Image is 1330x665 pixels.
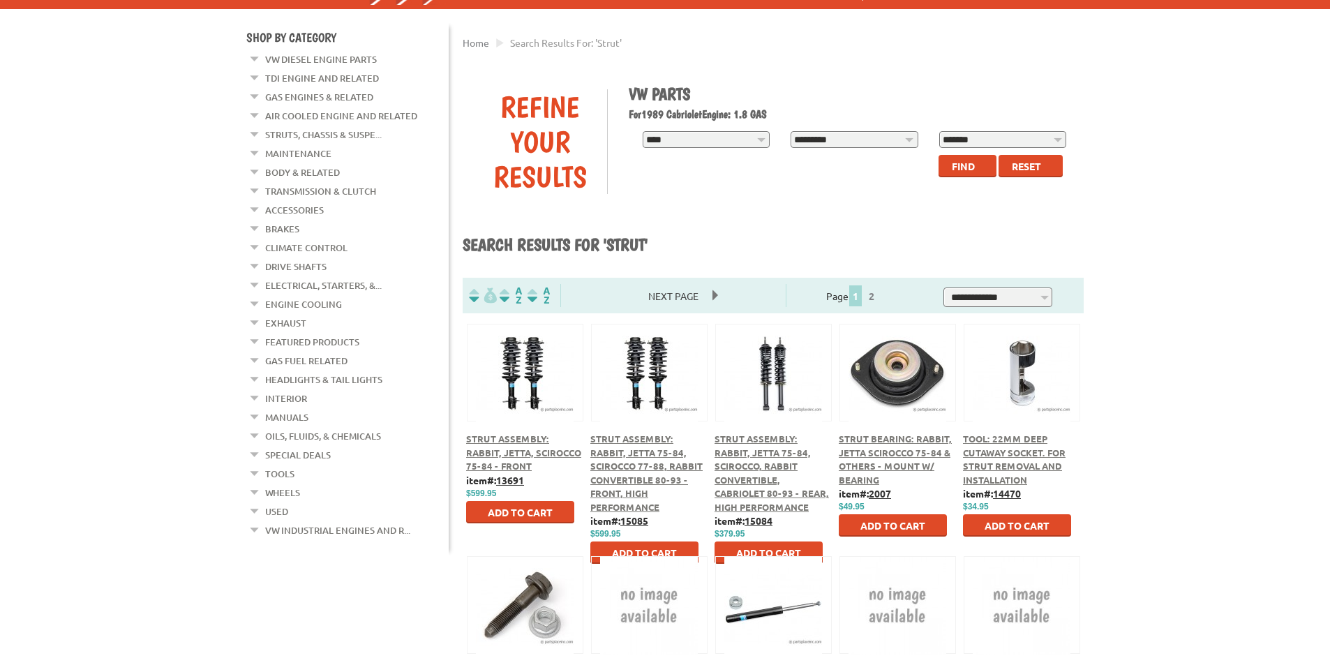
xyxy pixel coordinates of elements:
a: Drive Shafts [265,257,327,276]
a: Struts, Chassis & Suspe... [265,126,382,144]
a: Climate Control [265,239,348,257]
span: Add to Cart [736,546,801,559]
span: 1 [849,285,862,306]
b: item#: [590,514,648,527]
span: Find [952,160,975,172]
a: Special Deals [265,446,331,464]
span: Engine: 1.8 GAS [702,107,767,121]
button: Find [939,155,996,177]
span: $599.95 [590,529,620,539]
a: Body & Related [265,163,340,181]
img: filterpricelow.svg [469,287,497,304]
a: Gas Fuel Related [265,352,348,370]
a: Manuals [265,408,308,426]
span: $379.95 [715,529,745,539]
button: Reset [999,155,1063,177]
u: 13691 [496,474,524,486]
a: Tool: 22mm Deep Cutaway Socket. For strut removal and installation [963,433,1066,486]
a: Featured Products [265,333,359,351]
a: Air Cooled Engine and Related [265,107,417,125]
a: Home [463,36,489,49]
a: Next Page [634,290,712,302]
span: Search results for: 'strut' [510,36,622,49]
a: Strut Assembly: Rabbit, Jetta 75-84, Scirocco 77-88, Rabbit Convertible 80-93 - Front, High Perfo... [590,433,703,513]
a: 2 [865,290,878,302]
span: Add to Cart [488,506,553,518]
b: item#: [839,487,891,500]
h1: VW Parts [629,84,1074,104]
u: 2007 [869,487,891,500]
a: Wheels [265,484,300,502]
a: Exhaust [265,314,306,332]
a: TDI Engine and Related [265,69,379,87]
u: 15084 [745,514,772,527]
button: Add to Cart [590,541,698,564]
h4: Shop By Category [246,30,449,45]
b: item#: [715,514,772,527]
b: item#: [466,474,524,486]
a: Used [265,502,288,521]
a: Strut Bearing: Rabbit, Jetta Scirocco 75-84 & Others - Mount w/ Bearing [839,433,952,486]
u: 15085 [620,514,648,527]
u: 14470 [993,487,1021,500]
a: Strut Assembly: Rabbit, Jetta, Scirocco 75-84 - Front [466,433,581,472]
a: Strut Assembly: Rabbit, Jetta 75-84, Scirocco, Rabbit Convertible, Cabriolet 80-93 - Rear, High P... [715,433,829,513]
a: Headlights & Tail Lights [265,371,382,389]
span: Add to Cart [612,546,677,559]
a: Gas Engines & Related [265,88,373,106]
img: Sort by Headline [497,287,525,304]
a: Brakes [265,220,299,238]
div: Refine Your Results [473,89,607,194]
a: Maintenance [265,144,331,163]
h2: 1989 Cabriolet [629,107,1074,121]
a: Interior [265,389,307,408]
div: Page [786,284,919,307]
span: Add to Cart [985,519,1049,532]
h1: Search results for 'strut' [463,234,1084,257]
a: Accessories [265,201,324,219]
img: Sort by Sales Rank [525,287,553,304]
button: Add to Cart [963,514,1071,537]
span: Add to Cart [860,519,925,532]
span: $49.95 [839,502,865,511]
span: Reset [1012,160,1041,172]
span: $599.95 [466,488,496,498]
button: Add to Cart [839,514,947,537]
span: $34.95 [963,502,989,511]
a: Oils, Fluids, & Chemicals [265,427,381,445]
b: item#: [963,487,1021,500]
span: Next Page [634,285,712,306]
a: VW Industrial Engines and R... [265,521,410,539]
button: Add to Cart [715,541,823,564]
a: VW Diesel Engine Parts [265,50,377,68]
a: Electrical, Starters, &... [265,276,382,294]
button: Add to Cart [466,501,574,523]
a: Engine Cooling [265,295,342,313]
a: Tools [265,465,294,483]
span: For [629,107,641,121]
a: Transmission & Clutch [265,182,376,200]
